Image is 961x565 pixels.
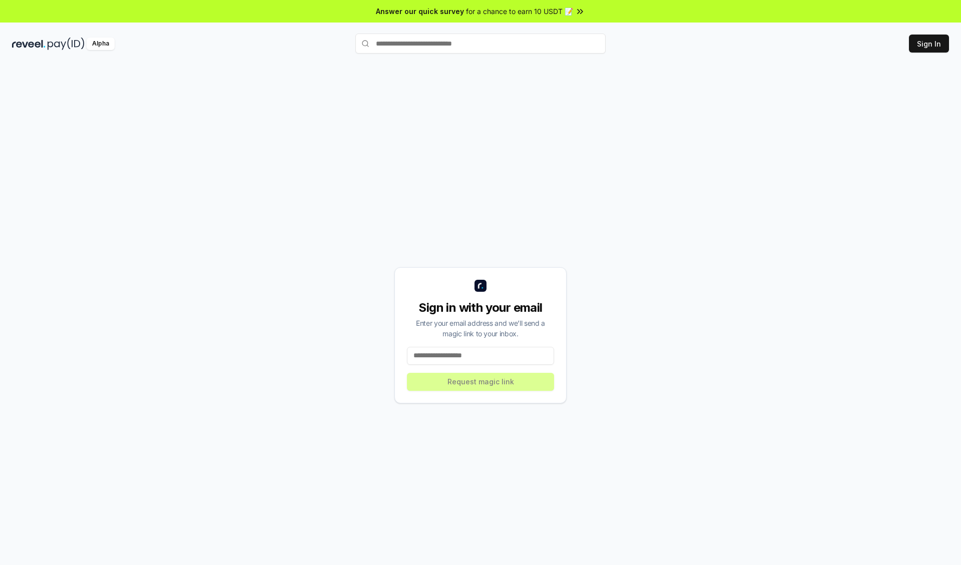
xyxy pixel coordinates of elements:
span: for a chance to earn 10 USDT 📝 [466,6,573,17]
span: Answer our quick survey [376,6,464,17]
img: pay_id [48,38,85,50]
img: logo_small [474,280,487,292]
div: Alpha [87,38,115,50]
div: Sign in with your email [407,300,554,316]
img: reveel_dark [12,38,46,50]
button: Sign In [909,35,949,53]
div: Enter your email address and we’ll send a magic link to your inbox. [407,318,554,339]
